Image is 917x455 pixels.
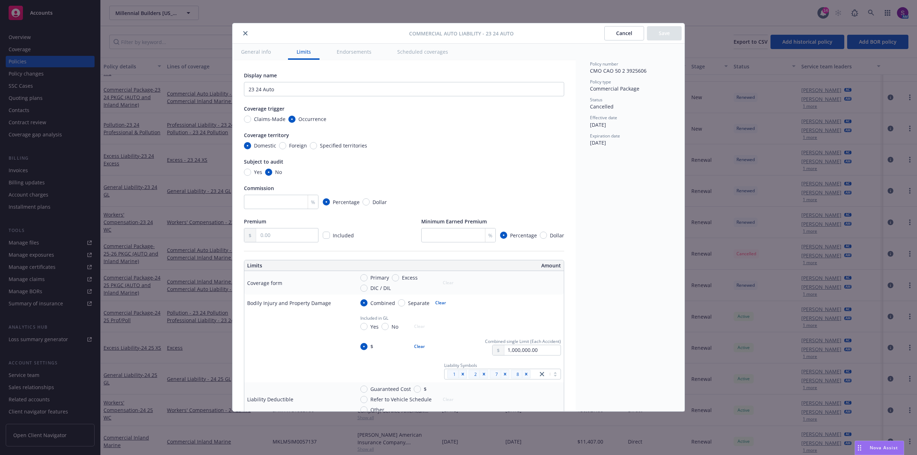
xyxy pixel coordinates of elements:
[298,115,326,123] span: Occurrence
[360,386,368,393] input: Guaranteed Cost
[254,168,262,176] span: Yes
[244,132,289,139] span: Coverage territory
[256,228,318,242] input: 0.00
[474,371,477,378] span: 2
[590,79,611,85] span: Policy type
[370,299,395,307] span: Combined
[410,342,429,352] button: Clear
[471,371,477,378] span: 2
[247,396,293,403] div: Liability Deductible
[311,198,315,206] span: %
[244,72,277,79] span: Display name
[333,232,354,239] span: Included
[522,370,530,378] div: Remove [object Object]
[360,285,368,292] input: DIC / DIL
[381,323,389,330] input: No
[289,142,307,149] span: Foreign
[333,198,360,206] span: Percentage
[444,362,477,368] span: Liability Symbols
[244,218,266,225] span: Premium
[244,142,251,149] input: Domestic
[590,103,614,110] span: Cancelled
[360,323,368,330] input: Yes
[232,44,279,60] button: General info
[590,61,618,67] span: Policy number
[370,284,391,292] span: DIC / DIL
[870,445,898,451] span: Nova Assist
[254,142,276,149] span: Domestic
[510,232,537,239] span: Percentage
[244,158,283,165] span: Subject to audit
[288,116,296,123] input: Occurrence
[495,371,498,378] span: 7
[493,371,498,378] span: 7
[424,385,427,393] span: $
[590,67,647,74] span: CMO CAO 50 2 3925606
[450,371,456,378] span: 1
[480,370,488,378] div: Remove [object Object]
[360,274,368,281] input: Primary
[244,116,251,123] input: Claims-Made
[540,232,547,239] input: Dollar
[590,139,606,146] span: [DATE]
[360,343,368,350] input: $
[370,323,379,330] span: Yes
[590,121,606,128] span: [DATE]
[370,406,384,413] span: Other
[550,232,564,239] span: Dollar
[501,370,509,378] div: Remove [object Object]
[370,385,411,393] span: Guaranteed Cost
[421,218,487,225] span: Minimum Earned Premium
[431,298,450,308] button: Clear
[504,345,561,355] input: 0.00
[247,299,331,307] div: Bodily Injury and Property Damage
[275,168,282,176] span: No
[323,198,330,205] input: Percentage
[370,343,373,350] span: $
[590,85,639,92] span: Commercial Package
[389,44,457,60] button: Scheduled coverages
[398,299,405,306] input: Separate
[360,406,368,413] input: Other
[244,105,284,112] span: Coverage trigger
[538,370,546,378] a: close
[288,44,320,60] button: Limits
[244,260,372,271] th: Limits
[360,299,368,306] input: Combined
[265,169,272,176] input: No
[590,97,602,103] span: Status
[241,29,250,38] button: close
[488,232,493,239] span: %
[360,315,388,321] span: Included in GL
[590,133,620,139] span: Expiration date
[402,274,418,281] span: Excess
[244,185,274,192] span: Commission
[604,26,644,40] button: Cancel
[855,441,904,455] button: Nova Assist
[392,323,398,330] span: No
[458,370,467,378] div: Remove [object Object]
[414,386,421,393] input: $
[244,169,251,176] input: Yes
[373,198,387,206] span: Dollar
[370,396,432,403] span: Refer to Vehicle Schedule
[392,274,399,281] input: Excess
[360,396,368,403] input: Refer to Vehicle Schedule
[247,279,282,287] div: Coverage form
[485,338,561,344] span: Combined single Limit (Each Accident)
[409,30,514,37] span: Commercial Auto Liability - 23 24 Auto
[310,142,317,149] input: Specified territories
[517,371,519,378] span: 8
[320,142,367,149] span: Specified territories
[855,441,864,455] div: Drag to move
[328,44,380,60] button: Endorsements
[453,371,456,378] span: 1
[279,142,286,149] input: Foreign
[408,299,429,307] span: Separate
[514,371,519,378] span: 8
[370,274,389,281] span: Primary
[590,115,617,121] span: Effective date
[363,198,370,205] input: Dollar
[500,232,507,239] input: Percentage
[254,115,285,123] span: Claims-Made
